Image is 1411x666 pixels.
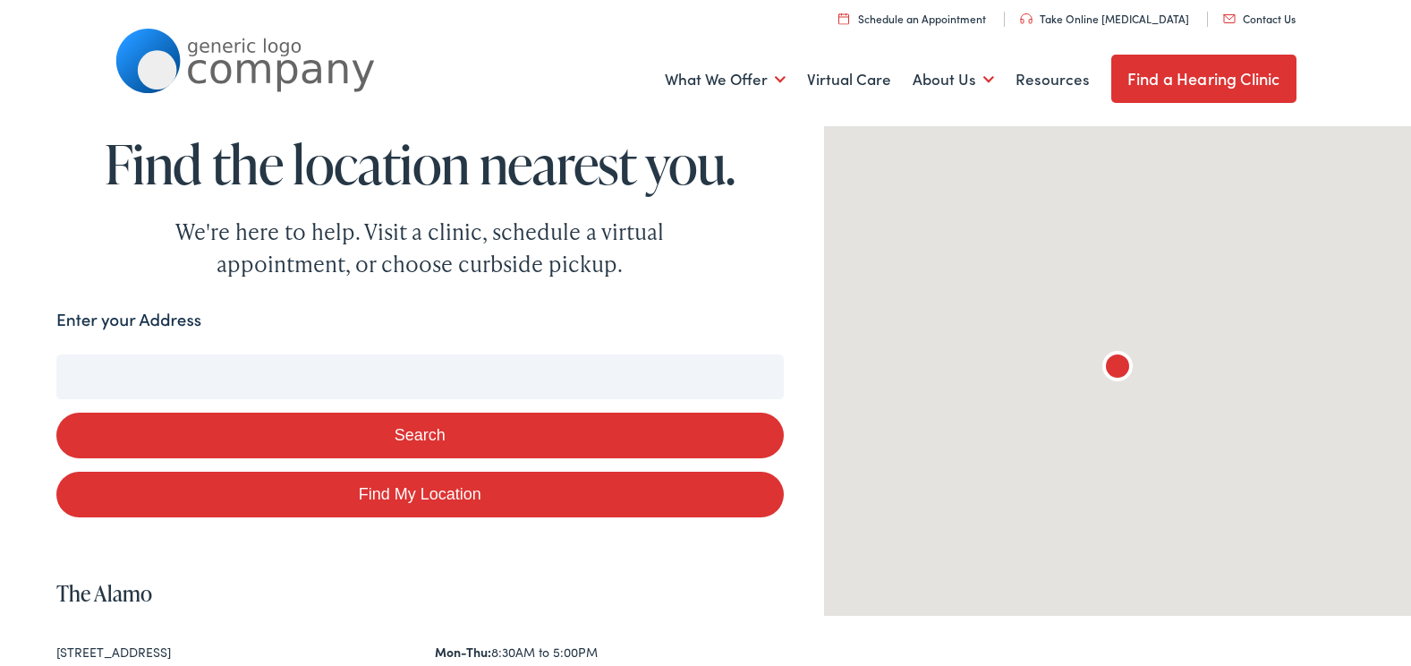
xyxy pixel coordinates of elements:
[56,643,405,662] div: [STREET_ADDRESS]
[56,413,783,458] button: Search
[56,472,783,517] a: Find My Location
[1020,13,1033,24] img: utility icon
[1016,47,1090,113] a: Resources
[807,47,891,113] a: Virtual Care
[56,578,152,608] a: The Alamo
[665,47,786,113] a: What We Offer
[133,216,706,280] div: We're here to help. Visit a clinic, schedule a virtual appointment, or choose curbside pickup.
[56,307,201,333] label: Enter your Address
[838,11,986,26] a: Schedule an Appointment
[56,354,783,399] input: Enter your address or zip code
[913,47,994,113] a: About Us
[1223,14,1236,23] img: utility icon
[1111,55,1296,103] a: Find a Hearing Clinic
[838,13,849,24] img: utility icon
[1096,347,1139,390] div: The Alamo
[1020,11,1189,26] a: Take Online [MEDICAL_DATA]
[435,643,491,661] strong: Mon-Thu:
[56,134,783,193] h1: Find the location nearest you.
[1223,11,1296,26] a: Contact Us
